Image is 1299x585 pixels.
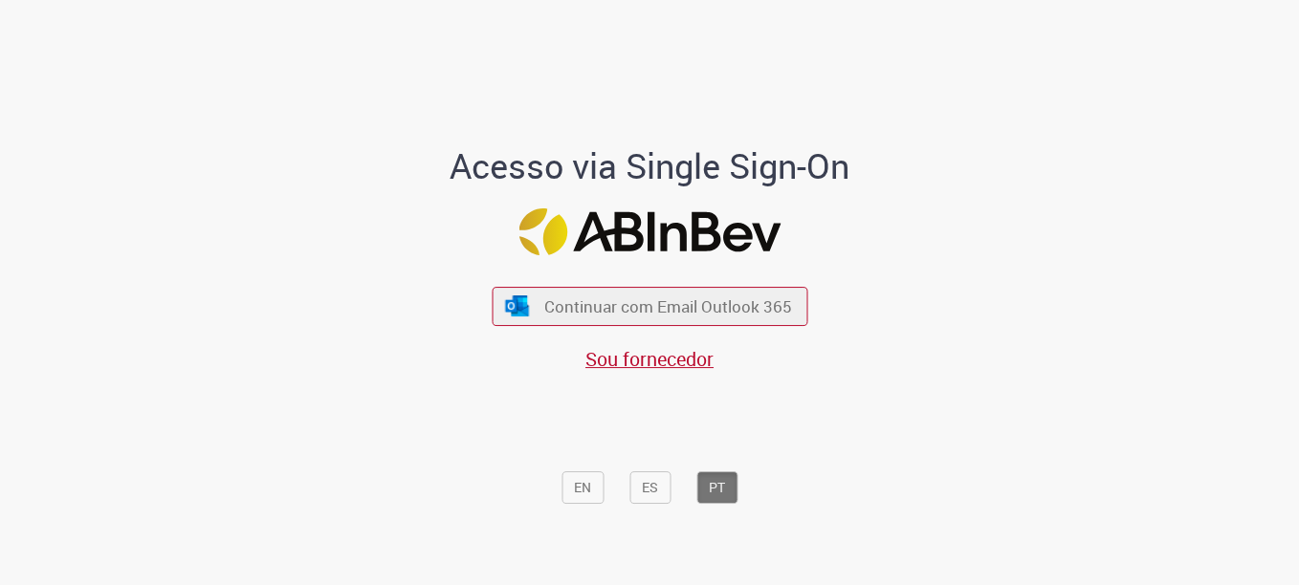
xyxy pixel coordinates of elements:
[696,471,738,504] button: PT
[544,295,792,317] span: Continuar com Email Outlook 365
[518,208,781,255] img: Logo ABInBev
[385,147,915,185] h1: Acesso via Single Sign-On
[561,471,604,504] button: EN
[585,346,714,372] a: Sou fornecedor
[504,295,531,315] img: ícone Azure/Microsoft 360
[629,471,671,504] button: ES
[492,287,807,326] button: ícone Azure/Microsoft 360 Continuar com Email Outlook 365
